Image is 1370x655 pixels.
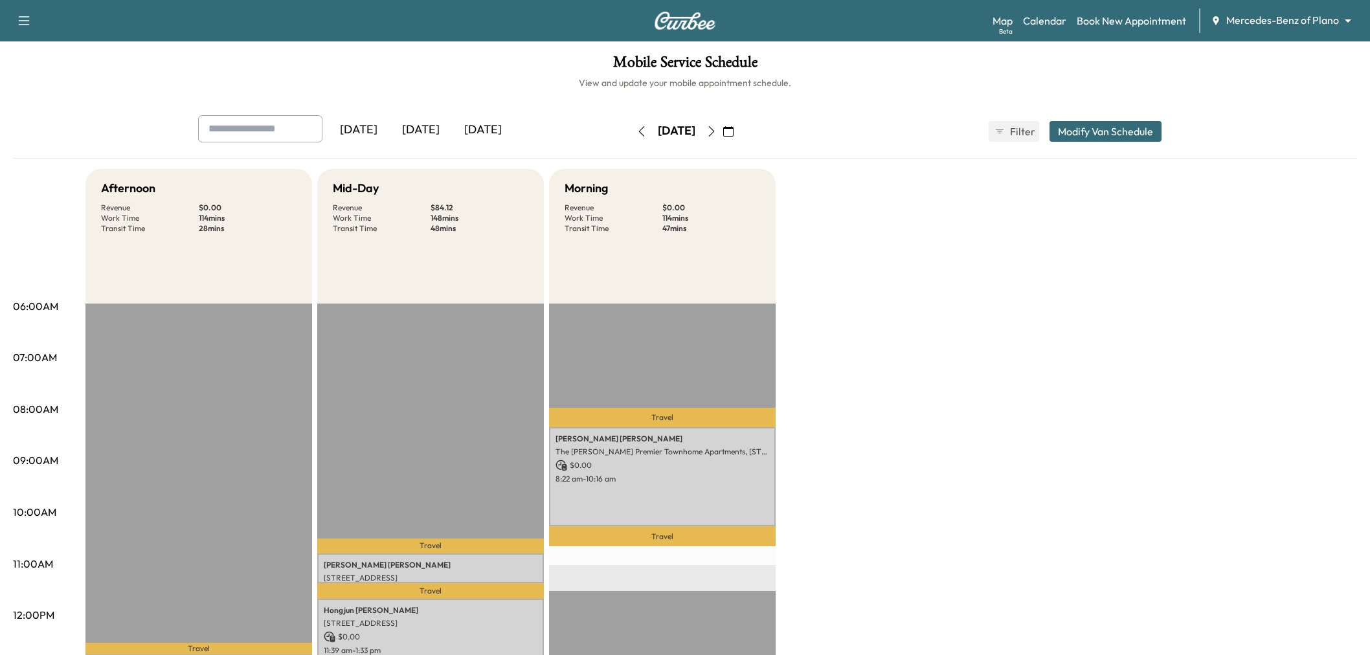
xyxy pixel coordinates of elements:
p: [STREET_ADDRESS] [324,618,537,628]
p: 10:00AM [13,504,56,520]
div: Beta [999,27,1013,36]
p: $ 0.00 [199,203,297,213]
p: 8:22 am - 10:16 am [556,474,769,484]
p: [STREET_ADDRESS] [324,573,537,583]
div: [DATE] [452,115,514,145]
p: The [PERSON_NAME] Premier Townhome Apartments, [STREET_ADDRESS][PERSON_NAME] [556,447,769,457]
p: [PERSON_NAME] [PERSON_NAME] [324,560,537,570]
p: 114 mins [662,213,760,223]
a: MapBeta [993,13,1013,28]
p: $ 0.00 [662,203,760,213]
p: Travel [85,643,312,654]
p: Revenue [565,203,662,213]
h5: Afternoon [101,179,155,197]
p: $ 84.12 [431,203,528,213]
p: Transit Time [101,223,199,234]
p: 28 mins [199,223,297,234]
p: Travel [317,583,544,599]
p: Revenue [101,203,199,213]
a: Calendar [1023,13,1066,28]
p: Hongjun [PERSON_NAME] [324,605,537,616]
p: 148 mins [431,213,528,223]
p: Work Time [101,213,199,223]
p: 08:00AM [13,401,58,417]
p: Travel [317,538,544,553]
h5: Morning [565,179,608,197]
p: 114 mins [199,213,297,223]
p: Transit Time [565,223,662,234]
img: Curbee Logo [654,12,716,30]
p: 06:00AM [13,298,58,314]
p: $ 0.00 [556,460,769,471]
h1: Mobile Service Schedule [13,54,1357,76]
h5: Mid-Day [333,179,379,197]
div: [DATE] [658,123,695,139]
p: 11:00AM [13,556,53,572]
p: Work Time [333,213,431,223]
div: [DATE] [328,115,390,145]
p: $ 0.00 [324,631,537,643]
p: 47 mins [662,223,760,234]
button: Filter [989,121,1039,142]
p: Transit Time [333,223,431,234]
p: Work Time [565,213,662,223]
p: Travel [549,526,776,546]
p: [PERSON_NAME] [PERSON_NAME] [556,434,769,444]
p: Revenue [333,203,431,213]
span: Filter [1010,124,1033,139]
p: Travel [549,408,776,427]
h6: View and update your mobile appointment schedule. [13,76,1357,89]
span: Mercedes-Benz of Plano [1226,13,1339,28]
p: 09:00AM [13,452,58,468]
p: 07:00AM [13,350,57,365]
p: 12:00PM [13,607,54,623]
a: Book New Appointment [1077,13,1186,28]
div: [DATE] [390,115,452,145]
p: 48 mins [431,223,528,234]
button: Modify Van Schedule [1050,121,1162,142]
